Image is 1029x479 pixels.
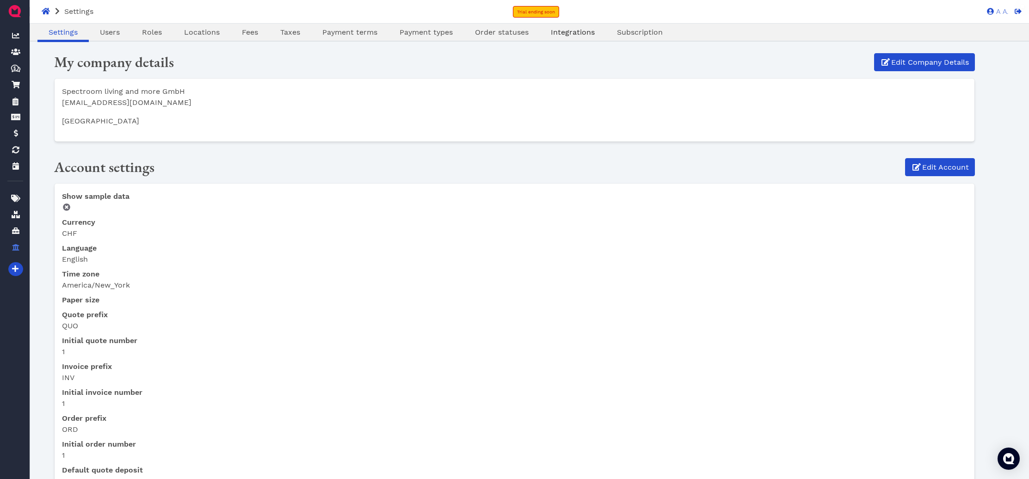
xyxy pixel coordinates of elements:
span: Initial invoice number [62,388,142,397]
a: Settings [37,27,89,38]
dd: English [62,254,967,265]
span: Show sample data [62,192,129,201]
span: Quote prefix [62,310,108,319]
a: Trial ending soon [513,6,559,18]
div: Open Intercom Messenger [998,448,1020,470]
span: Trial ending soon [517,9,555,14]
a: Order statuses [464,27,540,38]
span: Initial order number [62,440,136,448]
a: Locations [173,27,231,38]
span: Default quote deposit [62,466,143,474]
dd: America/New_York [62,280,967,291]
span: Edit Company Details [890,57,969,68]
span: Users [100,28,120,37]
span: Locations [184,28,220,37]
dd: 1 [62,450,967,461]
span: Account settings [54,157,154,177]
li: [EMAIL_ADDRESS][DOMAIN_NAME] [62,97,967,108]
span: Order statuses [475,28,529,37]
span: Fees [242,28,258,37]
span: Initial quote number [62,336,137,345]
a: Fees [231,27,269,38]
span: Paper size [62,295,99,304]
a: A A. [982,7,1008,15]
span: Invoice prefix [62,362,112,371]
span: My company details [54,52,174,72]
dd: 1 [62,346,967,357]
a: Payment types [388,27,464,38]
a: Edit Account [905,158,975,176]
p: [GEOGRAPHIC_DATA] [62,116,967,127]
span: Order prefix [62,414,106,423]
span: Payment types [400,28,453,37]
tspan: $ [13,66,16,70]
dd: INV [62,372,967,383]
span: Taxes [280,28,300,37]
span: Payment terms [322,28,377,37]
span: Currency [62,218,95,227]
li: Spectroom living and more GmbH [62,86,967,97]
dd: CHF [62,228,967,239]
a: Integrations [540,27,606,38]
span: Language [62,244,97,252]
span: Subscription [617,28,663,37]
a: Taxes [269,27,311,38]
a: Users [89,27,131,38]
span: Integrations [551,28,595,37]
a: Payment terms [311,27,388,38]
dd: QUO [62,320,967,332]
span: Roles [142,28,162,37]
a: Roles [131,27,173,38]
span: A A. [994,8,1008,15]
dd: ORD [62,424,967,435]
span: Time zone [62,270,99,278]
a: Subscription [606,27,674,38]
span: Settings [49,28,78,37]
span: Settings [64,7,93,16]
img: QuoteM_icon_flat.png [7,4,22,18]
span: Edit Account [921,162,969,173]
dd: 1 [62,398,967,409]
a: Edit Company Details [874,53,975,71]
